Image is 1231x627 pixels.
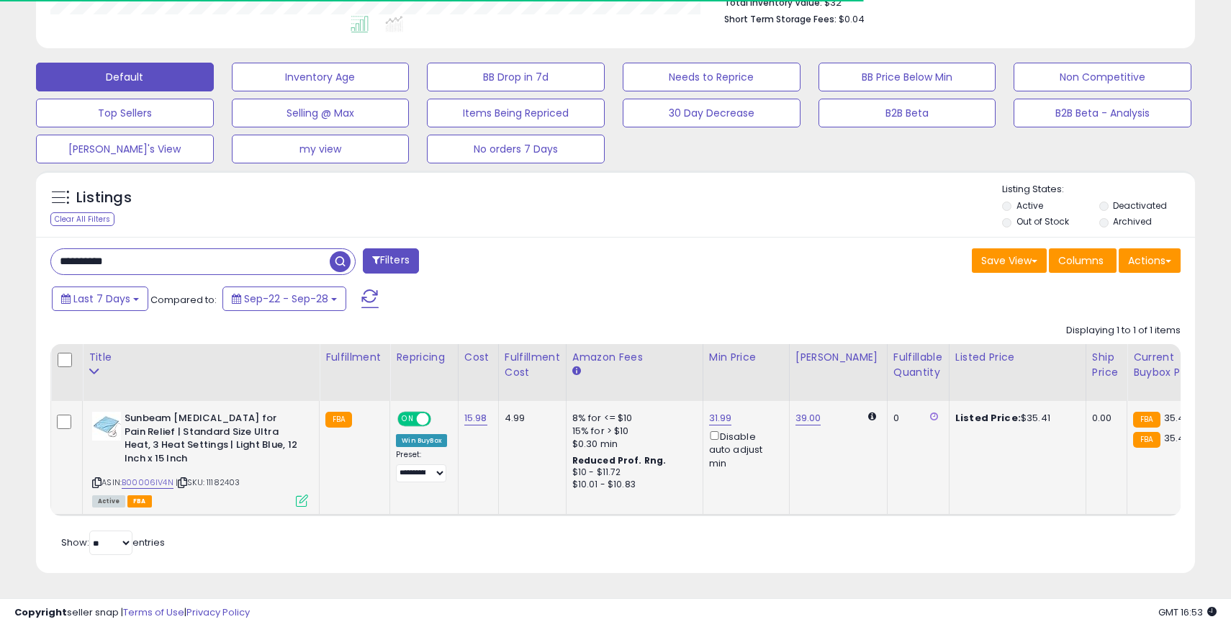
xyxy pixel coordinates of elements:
[572,438,692,451] div: $0.30 min
[972,248,1047,273] button: Save View
[325,350,384,365] div: Fulfillment
[36,135,214,163] button: [PERSON_NAME]'s View
[709,428,778,470] div: Disable auto adjust min
[122,477,173,489] a: B00006IV4N
[572,454,667,466] b: Reduced Prof. Rng.
[893,350,943,380] div: Fulfillable Quantity
[396,350,452,365] div: Repricing
[572,412,692,425] div: 8% for <= $10
[14,605,67,619] strong: Copyright
[186,605,250,619] a: Privacy Policy
[1016,215,1069,227] label: Out of Stock
[125,412,299,469] b: Sunbeam [MEDICAL_DATA] for Pain Relief | Standard Size Ultra Heat, 3 Heat Settings | Light Blue, ...
[52,287,148,311] button: Last 7 Days
[795,350,881,365] div: [PERSON_NAME]
[464,411,487,425] a: 15.98
[505,350,560,380] div: Fulfillment Cost
[325,412,352,428] small: FBA
[724,13,837,25] b: Short Term Storage Fees:
[36,99,214,127] button: Top Sellers
[1002,183,1194,197] p: Listing States:
[123,605,184,619] a: Terms of Use
[1164,431,1191,445] span: 35.48
[623,63,801,91] button: Needs to Reprice
[232,99,410,127] button: Selling @ Max
[505,412,555,425] div: 4.99
[572,479,692,491] div: $10.01 - $10.83
[955,350,1080,365] div: Listed Price
[819,63,996,91] button: BB Price Below Min
[76,188,132,208] h5: Listings
[1066,324,1181,338] div: Displaying 1 to 1 of 1 items
[1092,350,1121,380] div: Ship Price
[1092,412,1116,425] div: 0.00
[572,350,697,365] div: Amazon Fees
[709,350,783,365] div: Min Price
[92,412,308,505] div: ASIN:
[14,606,250,620] div: seller snap | |
[50,212,114,226] div: Clear All Filters
[795,411,821,425] a: 39.00
[1133,432,1160,448] small: FBA
[396,450,447,482] div: Preset:
[1014,99,1191,127] button: B2B Beta - Analysis
[1119,248,1181,273] button: Actions
[572,466,692,479] div: $10 - $11.72
[623,99,801,127] button: 30 Day Decrease
[427,63,605,91] button: BB Drop in 7d
[709,411,732,425] a: 31.99
[92,495,125,508] span: All listings currently available for purchase on Amazon
[464,350,492,365] div: Cost
[1113,215,1152,227] label: Archived
[396,434,447,447] div: Win BuyBox
[222,287,346,311] button: Sep-22 - Sep-28
[1164,411,1188,425] span: 35.41
[839,12,865,26] span: $0.04
[955,412,1075,425] div: $35.41
[1049,248,1117,273] button: Columns
[427,135,605,163] button: No orders 7 Days
[61,536,165,549] span: Show: entries
[893,412,938,425] div: 0
[429,413,452,425] span: OFF
[1058,253,1104,268] span: Columns
[244,292,328,306] span: Sep-22 - Sep-28
[150,293,217,307] span: Compared to:
[176,477,240,488] span: | SKU: 11182403
[36,63,214,91] button: Default
[73,292,130,306] span: Last 7 Days
[1016,199,1043,212] label: Active
[819,99,996,127] button: B2B Beta
[1133,412,1160,428] small: FBA
[399,413,417,425] span: ON
[572,425,692,438] div: 15% for > $10
[1158,605,1217,619] span: 2025-10-6 16:53 GMT
[89,350,313,365] div: Title
[427,99,605,127] button: Items Being Repriced
[232,63,410,91] button: Inventory Age
[1133,350,1207,380] div: Current Buybox Price
[92,412,121,441] img: 413cQkwvm2L._SL40_.jpg
[572,365,581,378] small: Amazon Fees.
[1014,63,1191,91] button: Non Competitive
[363,248,419,274] button: Filters
[1113,199,1167,212] label: Deactivated
[232,135,410,163] button: my view
[127,495,152,508] span: FBA
[955,411,1021,425] b: Listed Price:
